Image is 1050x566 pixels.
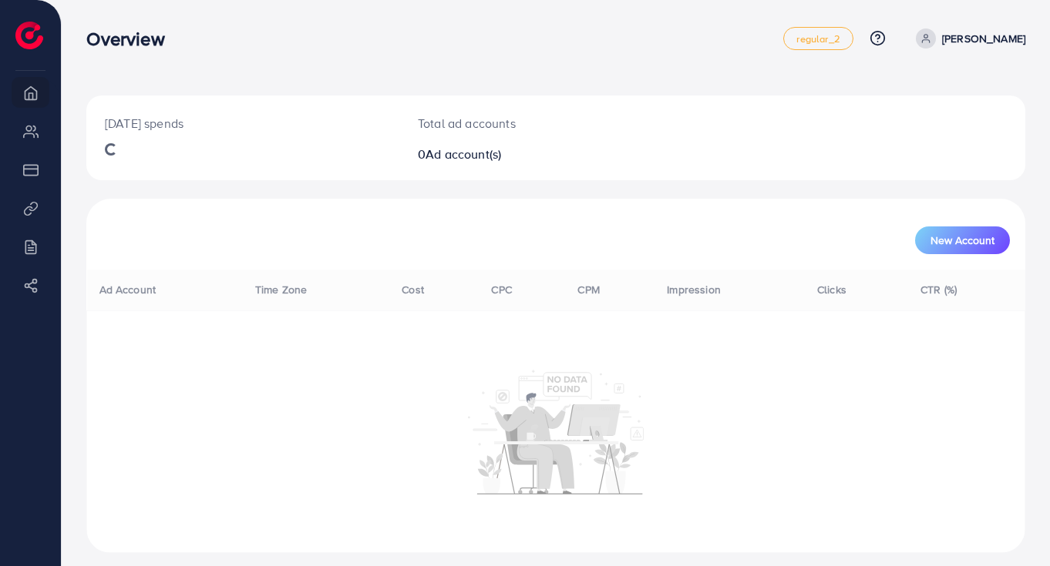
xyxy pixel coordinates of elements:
[418,147,616,162] h2: 0
[86,28,177,50] h3: Overview
[942,29,1025,48] p: [PERSON_NAME]
[931,235,994,246] span: New Account
[783,27,853,50] a: regular_2
[915,226,1010,254] button: New Account
[105,114,381,132] p: [DATE] spends
[910,28,1025,49] a: [PERSON_NAME]
[418,114,616,132] p: Total ad accounts
[15,22,43,49] img: logo
[426,146,501,162] span: Ad account(s)
[796,34,840,44] span: regular_2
